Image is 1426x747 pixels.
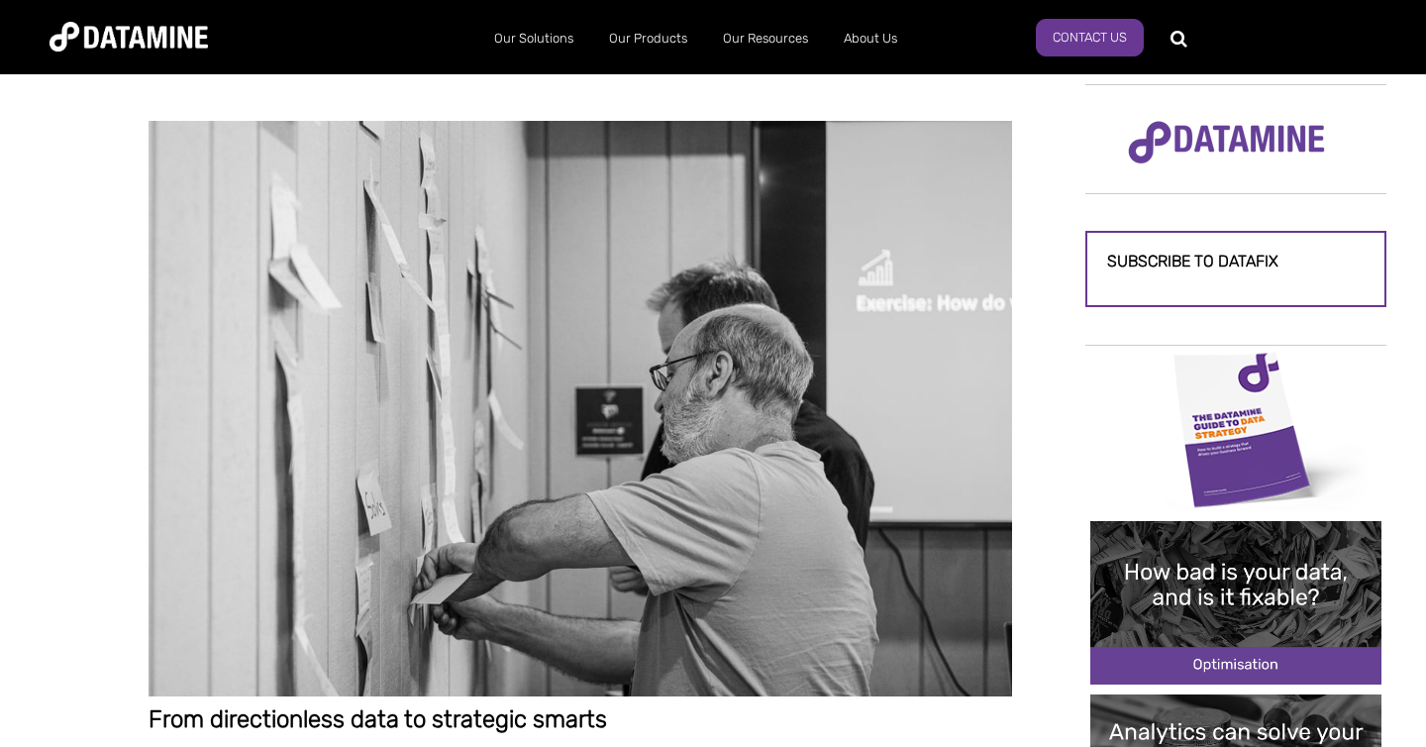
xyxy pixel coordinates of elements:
[705,13,826,64] a: Our Resources
[1090,521,1381,685] img: How bad is your data
[149,121,1012,696] img: BenjiPhoto Datamine Selects-102
[476,13,591,64] a: Our Solutions
[1036,19,1144,56] a: Contact us
[50,22,208,52] img: Datamine
[1107,253,1365,270] h3: Subscribe to datafix
[826,13,915,64] a: About Us
[1090,348,1381,511] img: Data Strategy Cover thumbnail
[149,705,607,733] span: From directionless data to strategic smarts
[1115,108,1338,177] img: Datamine Logo No Strapline - Purple
[591,13,705,64] a: Our Products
